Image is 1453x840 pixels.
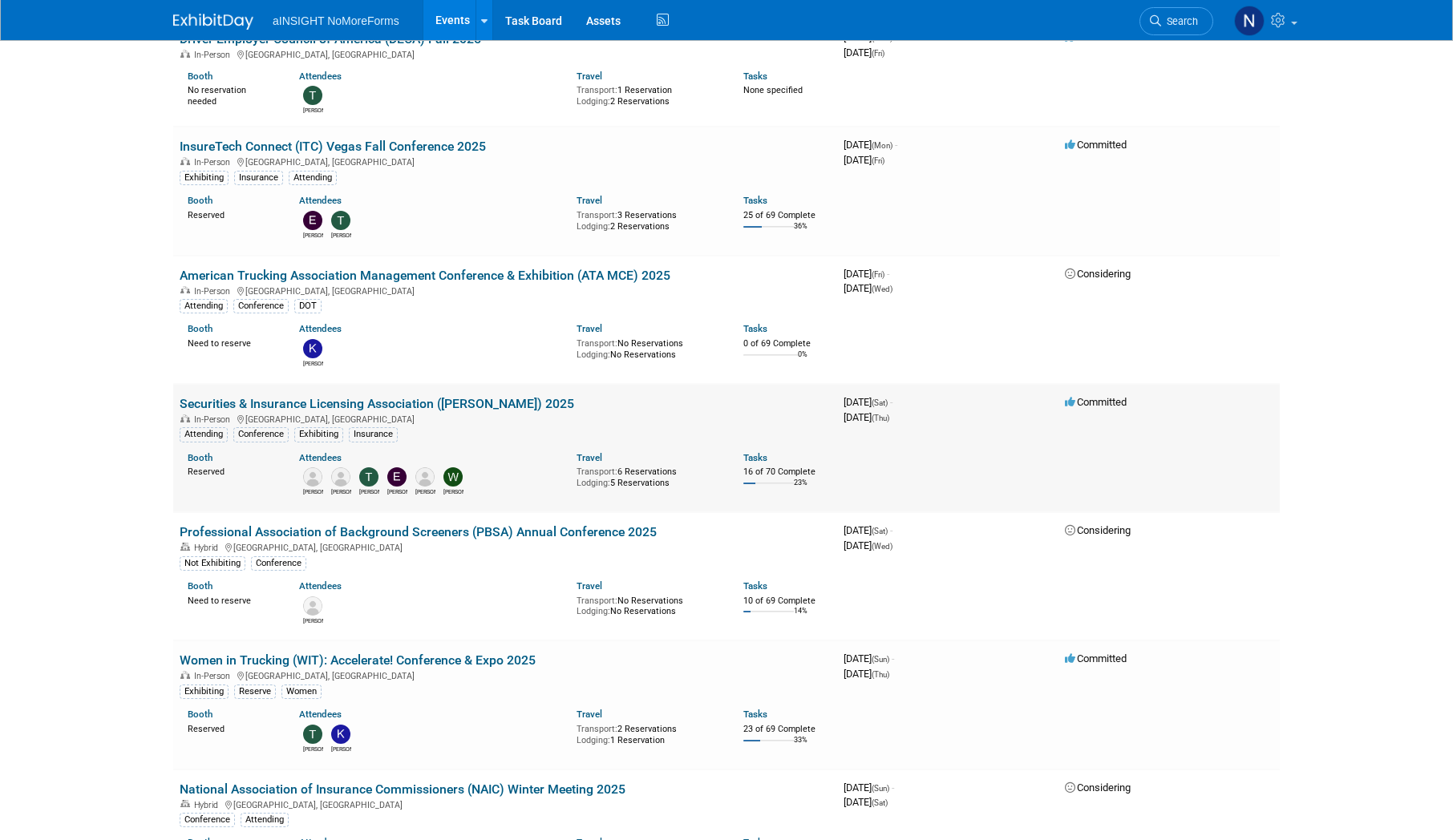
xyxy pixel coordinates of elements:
span: Lodging: [577,96,610,107]
a: Women in Trucking (WIT): Accelerate! Conference & Expo 2025 [180,652,536,668]
span: (Fri) [872,156,884,165]
td: 23% [794,479,807,500]
span: (Sat) [872,527,888,535]
span: [DATE] [844,539,892,551]
span: [DATE] [844,154,884,166]
div: Reserved [188,207,275,221]
span: (Wed) [872,285,892,293]
a: Booth [188,709,212,720]
span: - [890,396,892,408]
span: [DATE] [844,396,892,408]
div: Greg Kirsch [303,616,323,625]
span: Transport: [577,85,617,95]
div: Teresa Papanicolaou [331,230,351,240]
span: [DATE] [844,268,889,280]
span: In-Person [194,50,235,60]
div: Conference [233,299,289,313]
span: (Fri) [872,270,884,279]
span: Committed [1065,652,1127,664]
span: (Thu) [872,670,889,679]
div: No Reservations No Reservations [577,592,719,617]
span: Lodging: [577,606,610,616]
img: Teresa Papanicolaou [359,467,378,487]
div: Teresa Papanicolaou [303,105,323,115]
div: Amanda Bellavance [303,487,323,496]
div: [GEOGRAPHIC_DATA], [GEOGRAPHIC_DATA] [180,412,831,425]
span: [DATE] [844,781,894,794]
div: Insurance [349,427,398,442]
span: Transport: [577,596,617,606]
span: Transport: [577,210,617,220]
span: Lodging: [577,735,610,745]
a: Tasks [743,452,767,463]
td: 14% [794,607,807,628]
a: InsureTech Connect (ITC) Vegas Fall Conference 2025 [180,139,486,154]
img: In-Person Event [180,671,190,679]
span: Lodging: [577,221,610,232]
span: [DATE] [844,652,894,664]
span: Transport: [577,338,617,349]
div: Attending [289,171,337,185]
td: 36% [794,222,807,244]
div: Conference [233,427,289,442]
a: Search [1139,7,1213,35]
a: Tasks [743,323,767,334]
div: Women [281,685,322,699]
span: (Fri) [872,49,884,58]
div: Greg Kirsch [331,487,351,496]
div: Attending [241,813,289,827]
span: (Sun) [872,655,889,664]
div: Conference [251,556,306,571]
a: Securities & Insurance Licensing Association ([PERSON_NAME]) 2025 [180,396,574,411]
div: Conference [180,813,235,827]
img: In-Person Event [180,50,190,58]
div: Exhibiting [180,171,229,185]
span: Hybrid [194,543,223,553]
span: [DATE] [844,282,892,294]
img: Teresa Papanicolaou [303,86,322,105]
a: Travel [577,452,602,463]
img: Amanda Bellavance [303,467,322,487]
span: - [895,139,897,151]
div: Reserve [234,685,276,699]
img: Teresa Papanicolaou [331,211,350,230]
span: Considering [1065,524,1131,536]
a: Attendees [299,323,342,334]
div: Wilma Orozco [443,487,463,496]
td: 33% [794,736,807,757]
div: 23 of 69 Complete [743,724,831,735]
a: Travel [577,195,602,206]
div: Kate Silvas [303,358,323,368]
img: Eric Guimond [387,467,407,487]
a: Booth [188,452,212,463]
div: 1 Reservation 2 Reservations [577,82,719,107]
img: In-Person Event [180,157,190,165]
span: (Mon) [872,141,892,150]
div: 2 Reservations 1 Reservation [577,721,719,745]
div: Eric Guimond [303,230,323,240]
div: 0 of 69 Complete [743,338,831,349]
a: Travel [577,580,602,592]
span: Committed [1065,396,1127,408]
div: 6 Reservations 5 Reservations [577,463,719,488]
a: Tasks [743,709,767,720]
span: [DATE] [844,668,889,680]
img: Eric Guimond [303,211,322,230]
span: Considering [1065,781,1131,794]
span: [DATE] [844,796,888,808]
span: In-Person [194,414,235,425]
span: [DATE] [844,411,889,423]
span: (Thu) [872,414,889,422]
span: Committed [1065,139,1127,151]
img: Greg Kirsch [303,596,322,616]
div: [GEOGRAPHIC_DATA], [GEOGRAPHIC_DATA] [180,540,831,553]
img: Hybrid Event [180,800,190,808]
div: 3 Reservations 2 Reservations [577,207,719,232]
a: National Association of Insurance Commissioners (NAIC) Winter Meeting 2025 [180,781,625,797]
a: Booth [188,71,212,82]
span: Lodging: [577,349,610,360]
span: - [892,652,894,664]
td: 0% [798,350,807,372]
div: No reservation needed [188,82,275,107]
a: Tasks [743,580,767,592]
